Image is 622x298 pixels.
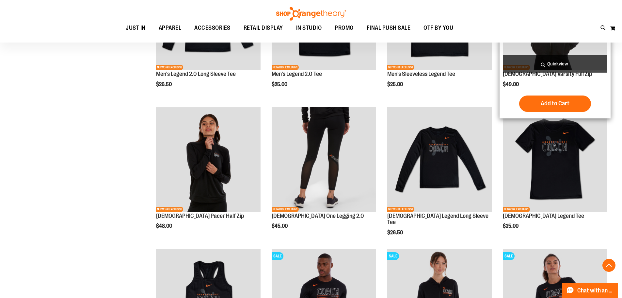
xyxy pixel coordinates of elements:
[541,100,569,107] span: Add to Cart
[387,230,404,236] span: $26.50
[272,207,299,212] span: NETWORK EXCLUSIVE
[503,207,530,212] span: NETWORK EXCLUSIVE
[194,21,231,35] span: ACCESSORIES
[272,213,364,219] a: [DEMOGRAPHIC_DATA] One Legging 2.0
[335,21,354,35] span: PROMO
[153,104,264,246] div: product
[387,252,399,260] span: SALE
[387,213,488,226] a: [DEMOGRAPHIC_DATA] Legend Long Sleeve Tee
[296,21,322,35] span: IN STUDIO
[387,207,414,212] span: NETWORK EXCLUSIVE
[387,65,414,70] span: NETWORK EXCLUSIVE
[387,81,404,87] span: $25.00
[272,252,283,260] span: SALE
[272,65,299,70] span: NETWORK EXCLUSIVE
[156,207,183,212] span: NETWORK EXCLUSIVE
[272,223,289,229] span: $45.00
[503,81,520,87] span: $49.00
[503,252,515,260] span: SALE
[272,71,322,77] a: Men's Legend 2.0 Tee
[272,107,376,213] a: OTF Ladies Coach FA23 One Legging 2.0 - Black primary imageNETWORK EXCLUSIVE
[156,107,261,213] a: OTF Ladies Coach FA23 Pacer Half Zip - Black primary imageNETWORK EXCLUSIVE
[126,21,146,35] span: JUST IN
[503,213,584,219] a: [DEMOGRAPHIC_DATA] Legend Tee
[387,107,492,212] img: OTF Ladies Coach FA23 Legend LS Tee - Black primary image
[156,71,236,77] a: Men's Legend 2.0 Long Sleeve Tee
[156,81,173,87] span: $26.50
[272,107,376,212] img: OTF Ladies Coach FA23 One Legging 2.0 - Black primary image
[503,107,607,212] img: OTF Ladies Coach FA23 Legend SS Tee - Black primary image
[387,107,492,213] a: OTF Ladies Coach FA23 Legend LS Tee - Black primary imageNETWORK EXCLUSIVE
[519,96,591,112] button: Add to Cart
[602,259,615,272] button: Back To Top
[367,21,411,35] span: FINAL PUSH SALE
[503,107,607,213] a: OTF Ladies Coach FA23 Legend SS Tee - Black primary imageNETWORK EXCLUSIVE
[156,107,261,212] img: OTF Ladies Coach FA23 Pacer Half Zip - Black primary image
[577,288,614,294] span: Chat with an Expert
[384,104,495,252] div: product
[156,223,173,229] span: $48.00
[503,55,607,73] a: Quickview
[275,7,347,21] img: Shop Orangetheory
[244,21,283,35] span: RETAIL DISPLAY
[387,71,455,77] a: Men's Sleeveless Legend Tee
[503,223,519,229] span: $25.00
[503,71,592,77] a: [DEMOGRAPHIC_DATA] Varsity Full Zip
[500,104,611,246] div: product
[423,21,453,35] span: OTF BY YOU
[272,81,288,87] span: $25.00
[159,21,182,35] span: APPAREL
[156,213,244,219] a: [DEMOGRAPHIC_DATA] Pacer Half Zip
[268,104,379,246] div: product
[562,283,618,298] button: Chat with an Expert
[156,65,183,70] span: NETWORK EXCLUSIVE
